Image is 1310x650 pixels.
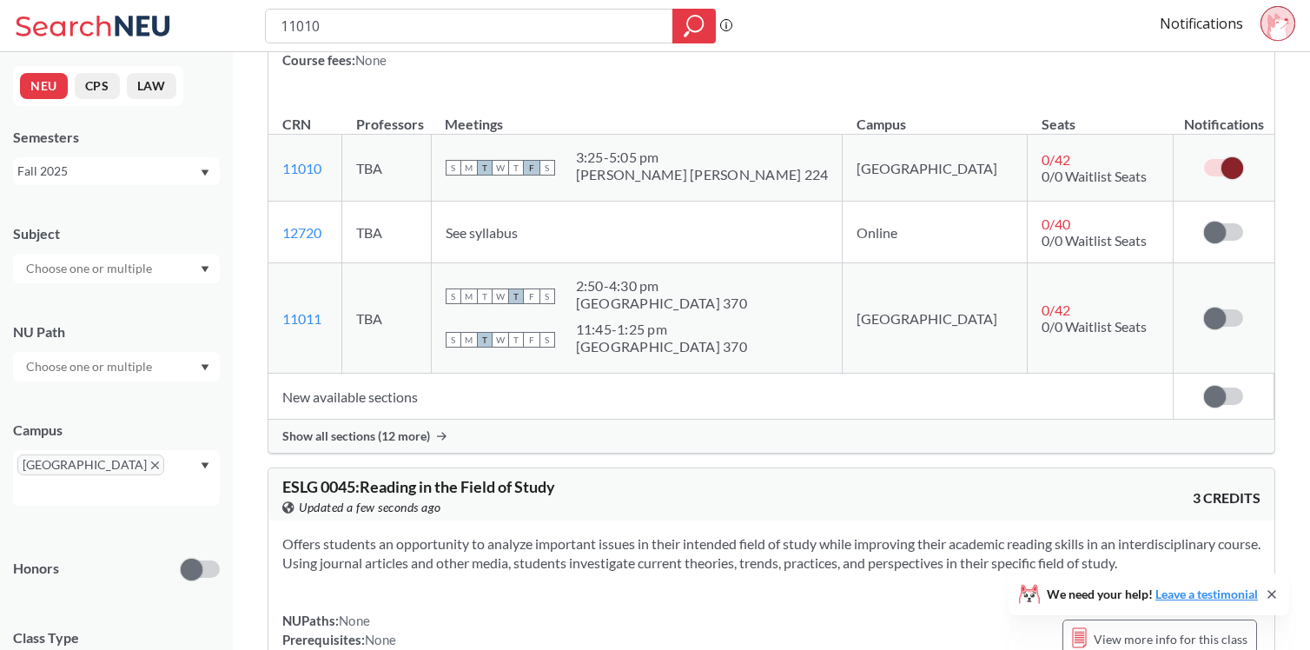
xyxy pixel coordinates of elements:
span: T [508,289,524,304]
span: Class Type [13,628,220,647]
p: Honors [13,559,59,579]
th: Professors [342,97,432,135]
div: [GEOGRAPHIC_DATA]X to remove pillDropdown arrow [13,450,220,506]
div: Fall 2025Dropdown arrow [13,157,220,185]
div: Show all sections (12 more) [268,420,1274,453]
a: Leave a testimonial [1155,587,1258,601]
div: NU Path [13,322,220,342]
span: S [446,160,461,176]
span: 0 / 40 [1042,216,1070,232]
span: W [493,289,508,304]
span: S [539,160,555,176]
div: 11:45 - 1:25 pm [576,321,747,338]
div: 3:25 - 5:05 pm [576,149,829,166]
th: Seats [1028,97,1174,135]
th: Meetings [431,97,843,135]
a: 12720 [282,224,321,241]
span: Updated a few seconds ago [299,498,441,517]
span: T [477,160,493,176]
span: 3 CREDITS [1193,488,1260,507]
th: Notifications [1174,97,1274,135]
div: Semesters [13,128,220,147]
span: None [355,52,387,68]
span: 0/0 Waitlist Seats [1042,318,1147,335]
svg: Dropdown arrow [201,266,209,273]
button: LAW [127,73,176,99]
div: CRN [282,115,311,134]
span: F [524,332,539,348]
input: Class, professor, course number, "phrase" [279,11,660,41]
a: 11010 [282,160,321,176]
span: F [524,160,539,176]
td: TBA [342,263,432,374]
span: M [461,289,477,304]
svg: Dropdown arrow [201,462,209,469]
a: 11011 [282,310,321,327]
span: F [524,289,539,304]
button: CPS [75,73,120,99]
span: 0 / 42 [1042,151,1070,168]
div: [GEOGRAPHIC_DATA] 370 [576,338,747,355]
td: [GEOGRAPHIC_DATA] [843,135,1028,202]
span: M [461,160,477,176]
a: Notifications [1160,14,1243,33]
button: NEU [20,73,68,99]
td: Online [843,202,1028,263]
svg: Dropdown arrow [201,364,209,371]
input: Choose one or multiple [17,356,163,377]
div: Dropdown arrow [13,352,220,381]
span: T [508,332,524,348]
span: 0 / 42 [1042,302,1070,318]
span: W [493,160,508,176]
td: New available sections [268,374,1174,420]
span: S [539,289,555,304]
td: TBA [342,202,432,263]
div: [PERSON_NAME] [PERSON_NAME] 224 [576,166,829,183]
div: [GEOGRAPHIC_DATA] 370 [576,295,747,312]
td: TBA [342,135,432,202]
div: Subject [13,224,220,243]
span: 0/0 Waitlist Seats [1042,168,1147,184]
span: Show all sections (12 more) [282,428,430,444]
span: T [477,289,493,304]
span: S [446,289,461,304]
span: We need your help! [1047,588,1258,600]
span: W [493,332,508,348]
span: M [461,332,477,348]
span: ESLG 0045 : Reading in the Field of Study [282,477,555,496]
svg: magnifying glass [684,14,705,38]
span: S [446,332,461,348]
span: View more info for this class [1094,628,1247,650]
svg: X to remove pill [151,461,159,469]
span: S [539,332,555,348]
div: Fall 2025 [17,162,199,181]
span: See syllabus [446,224,518,241]
span: T [508,160,524,176]
div: 2:50 - 4:30 pm [576,277,747,295]
span: 0/0 Waitlist Seats [1042,232,1147,249]
div: magnifying glass [672,9,716,43]
span: None [339,613,370,628]
div: Dropdown arrow [13,254,220,283]
span: [GEOGRAPHIC_DATA]X to remove pill [17,454,164,475]
th: Campus [843,97,1028,135]
span: None [365,632,396,647]
div: Campus [13,421,220,440]
svg: Dropdown arrow [201,169,209,176]
section: Offers students an opportunity to analyze important issues in their intended field of study while... [282,534,1260,573]
td: [GEOGRAPHIC_DATA] [843,263,1028,374]
span: T [477,332,493,348]
input: Choose one or multiple [17,258,163,279]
